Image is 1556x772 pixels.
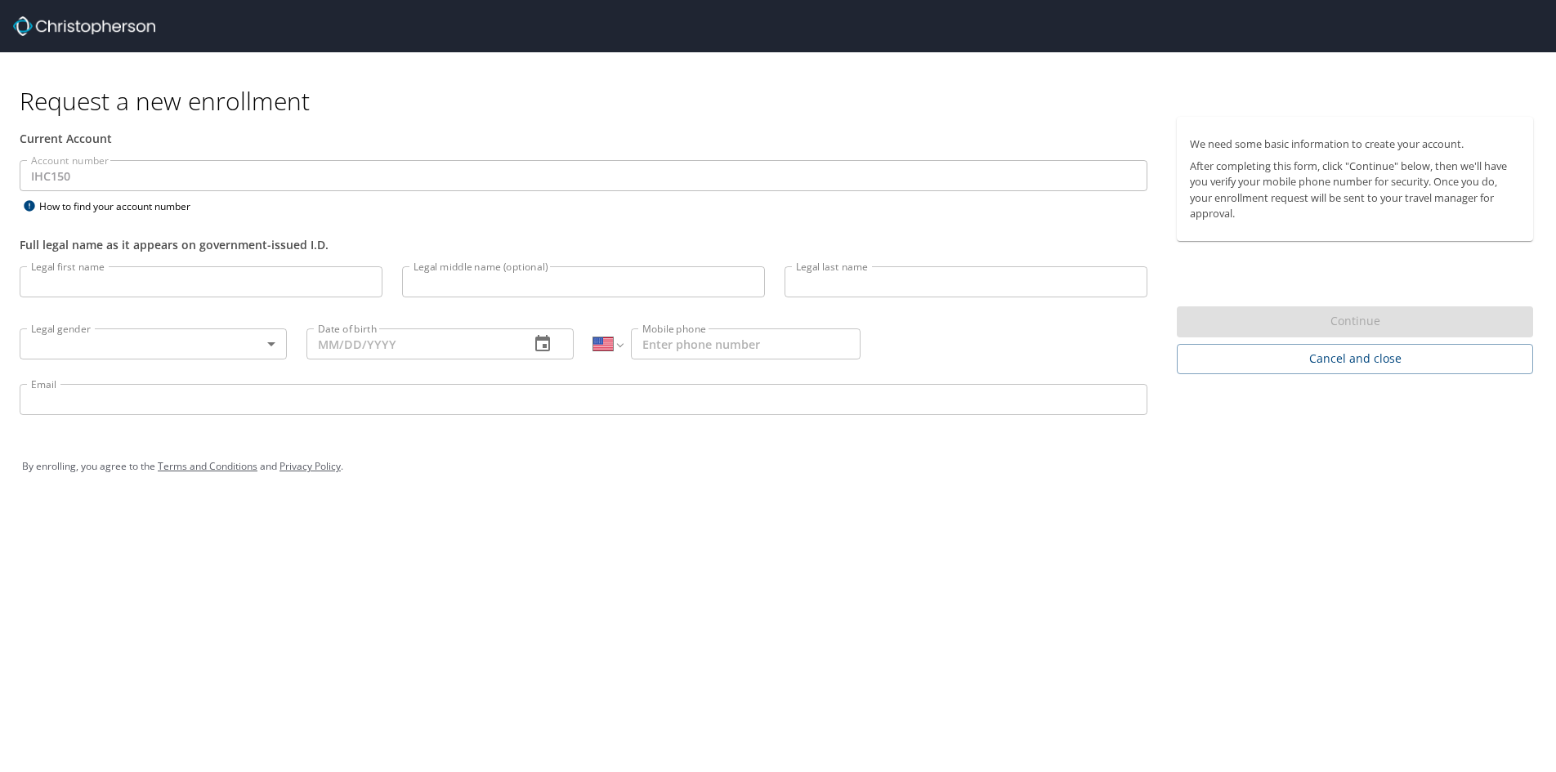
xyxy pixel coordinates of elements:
[1177,344,1533,374] button: Cancel and close
[1190,349,1520,369] span: Cancel and close
[22,446,1534,487] div: By enrolling, you agree to the and .
[20,328,287,359] div: ​
[13,16,155,36] img: cbt logo
[20,196,224,216] div: How to find your account number
[158,459,257,473] a: Terms and Conditions
[306,328,516,359] input: MM/DD/YYYY
[1190,158,1520,221] p: After completing this form, click "Continue" below, then we'll have you verify your mobile phone ...
[20,130,1147,147] div: Current Account
[20,236,1147,253] div: Full legal name as it appears on government-issued I.D.
[631,328,861,359] input: Enter phone number
[20,85,1546,117] h1: Request a new enrollment
[279,459,341,473] a: Privacy Policy
[1190,136,1520,152] p: We need some basic information to create your account.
